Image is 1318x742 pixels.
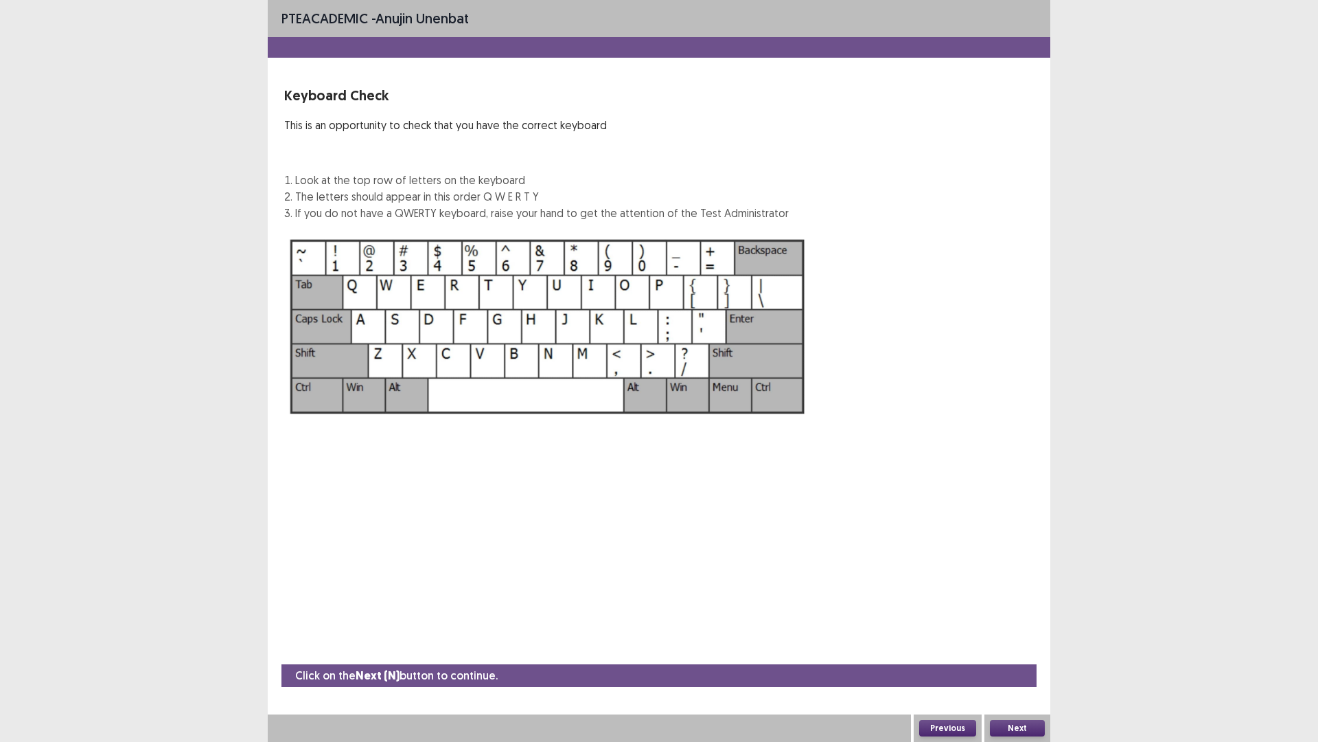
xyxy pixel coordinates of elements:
button: Next [990,720,1045,737]
strong: Next (N) [356,668,400,683]
img: Keyboard Image [284,232,811,421]
p: Click on the button to continue. [295,667,498,684]
button: Previous [919,720,976,737]
li: Look at the top row of letters on the keyboard [295,172,789,188]
span: PTE academic [281,10,368,27]
p: Keyboard Check [284,85,789,106]
li: If you do not have a QWERTY keyboard, raise your hand to get the attention of the Test Administrator [295,205,789,221]
li: The letters should appear in this order Q W E R T Y [295,188,789,205]
p: - anujin unenbat [281,8,469,29]
p: This is an opportunity to check that you have the correct keyboard [284,117,789,133]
